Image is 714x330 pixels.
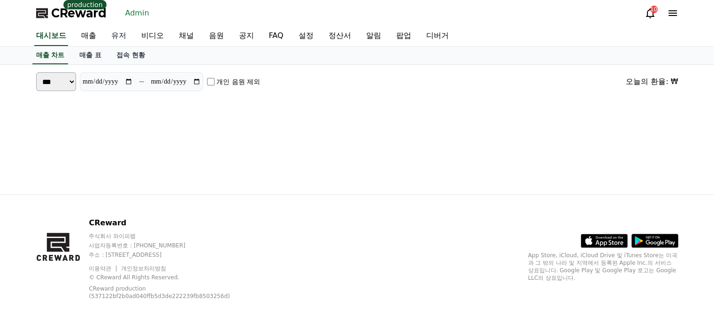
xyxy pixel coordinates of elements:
p: ~ [138,76,145,87]
a: Messages [62,263,121,287]
p: 주식회사 와이피랩 [89,232,253,240]
a: 공지 [231,26,261,46]
a: 10 [645,8,656,19]
a: 채널 [171,26,201,46]
a: 접속 현황 [109,46,153,64]
p: CReward production (537122bf2b0ad040ffb5d3de222239fb8503256d) [89,285,239,300]
label: 개인 음원 제외 [216,77,260,86]
a: 이용약관 [89,265,118,272]
a: Admin [122,6,153,21]
a: 대시보드 [34,26,68,46]
p: 사업자등록번호 : [PHONE_NUMBER] [89,242,253,249]
a: 매출 [74,26,104,46]
a: CReward [36,6,107,21]
div: 10 [650,6,658,13]
a: 팝업 [389,26,419,46]
p: © CReward All Rights Reserved. [89,274,253,281]
a: FAQ [261,26,291,46]
p: CReward [89,217,253,229]
span: CReward [51,6,107,21]
span: Messages [78,278,106,285]
a: 매출 표 [72,46,109,64]
span: Settings [139,277,162,285]
a: 정산서 [321,26,359,46]
a: 디버거 [419,26,456,46]
a: 알림 [359,26,389,46]
a: 매출 차트 [32,46,69,64]
a: 음원 [201,26,231,46]
a: 개인정보처리방침 [121,265,166,272]
a: Home [3,263,62,287]
a: Settings [121,263,180,287]
a: 비디오 [134,26,171,46]
div: 오늘의 환율: ₩ [626,76,678,87]
span: Home [24,277,40,285]
a: 유저 [104,26,134,46]
p: 주소 : [STREET_ADDRESS] [89,251,253,259]
p: App Store, iCloud, iCloud Drive 및 iTunes Store는 미국과 그 밖의 나라 및 지역에서 등록된 Apple Inc.의 서비스 상표입니다. Goo... [528,252,678,282]
a: 설정 [291,26,321,46]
